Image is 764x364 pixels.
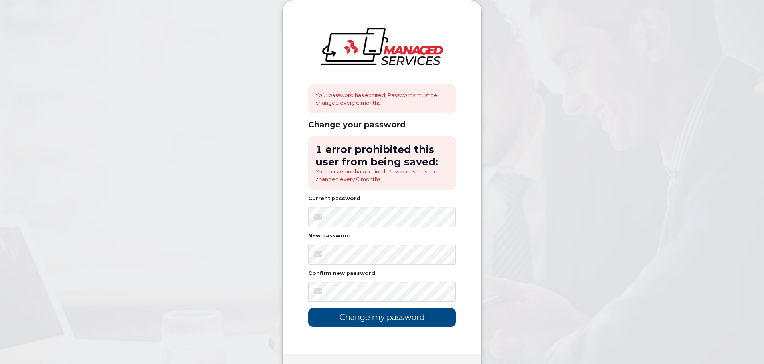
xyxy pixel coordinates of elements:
label: Current password [308,196,360,201]
div: Change your password [308,120,456,130]
input: Change my password [308,308,456,327]
label: New password [308,233,351,239]
div: Your password has expired. Passwords must be changed every 6 months. [308,84,456,113]
label: Confirm new password [308,271,375,276]
li: Your password has expired. Passwords must be changed every 6 months. [315,168,449,183]
h2: 1 error prohibited this user from being saved: [315,143,449,168]
img: logo-large.png [321,28,443,65]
